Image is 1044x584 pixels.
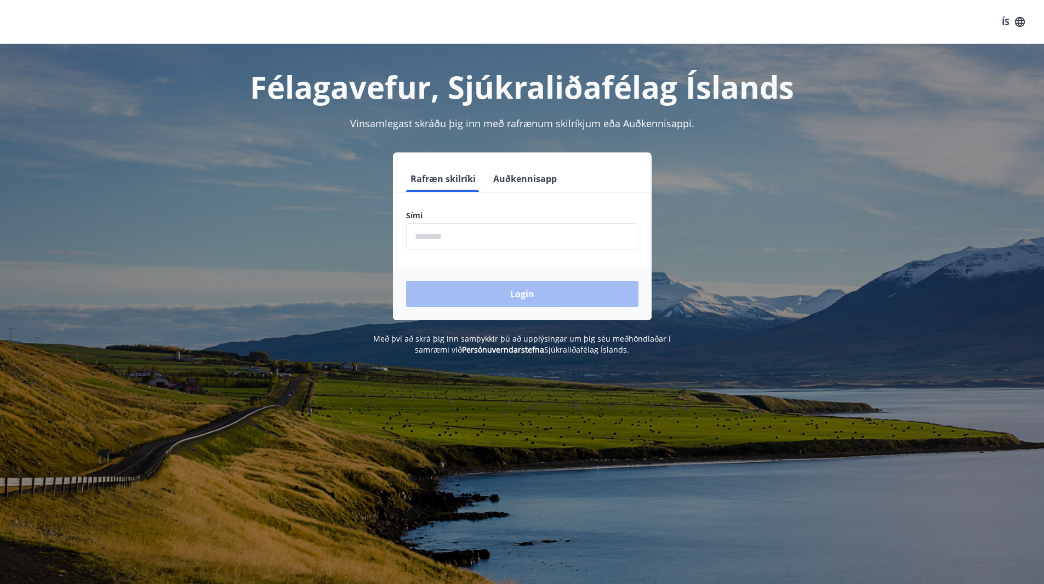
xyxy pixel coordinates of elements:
[373,333,671,355] span: Með því að skrá þig inn samþykkir þú að upplýsingar um þig séu meðhöndlaðar í samræmi við Sjúkral...
[141,66,904,107] h1: Félagavefur, Sjúkraliðafélag Íslands
[462,344,544,355] a: Persónuverndarstefna
[996,12,1031,32] button: ÍS
[350,117,694,130] span: Vinsamlegast skráðu þig inn með rafrænum skilríkjum eða Auðkennisappi.
[406,166,480,192] button: Rafræn skilríki
[406,210,638,221] label: Sími
[489,166,561,192] button: Auðkennisapp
